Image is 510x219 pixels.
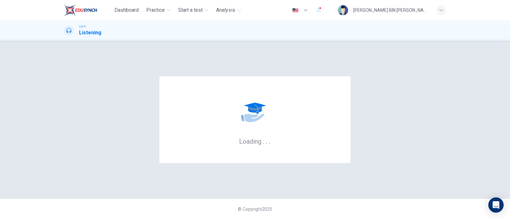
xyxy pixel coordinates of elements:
h1: Listening [79,29,101,37]
span: Practice [146,6,165,14]
h6: . [269,135,271,146]
h6: Loading [239,137,271,145]
img: EduSynch logo [64,4,97,17]
h6: . [266,135,268,146]
button: Analysis [214,4,244,16]
span: Analysis [216,6,235,14]
img: Profile picture [338,5,348,15]
a: EduSynch logo [64,4,112,17]
img: en [291,8,299,13]
span: CEFR [79,24,86,29]
h6: . [262,135,265,146]
button: Practice [144,4,173,16]
div: Open Intercom Messenger [488,197,504,213]
button: Dashboard [112,4,141,16]
span: Dashboard [114,6,139,14]
span: Start a test [178,6,203,14]
span: © Copyright 2025 [238,207,272,212]
div: [PERSON_NAME] BIN [PERSON_NAME] [353,6,428,14]
button: Start a test [176,4,211,16]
